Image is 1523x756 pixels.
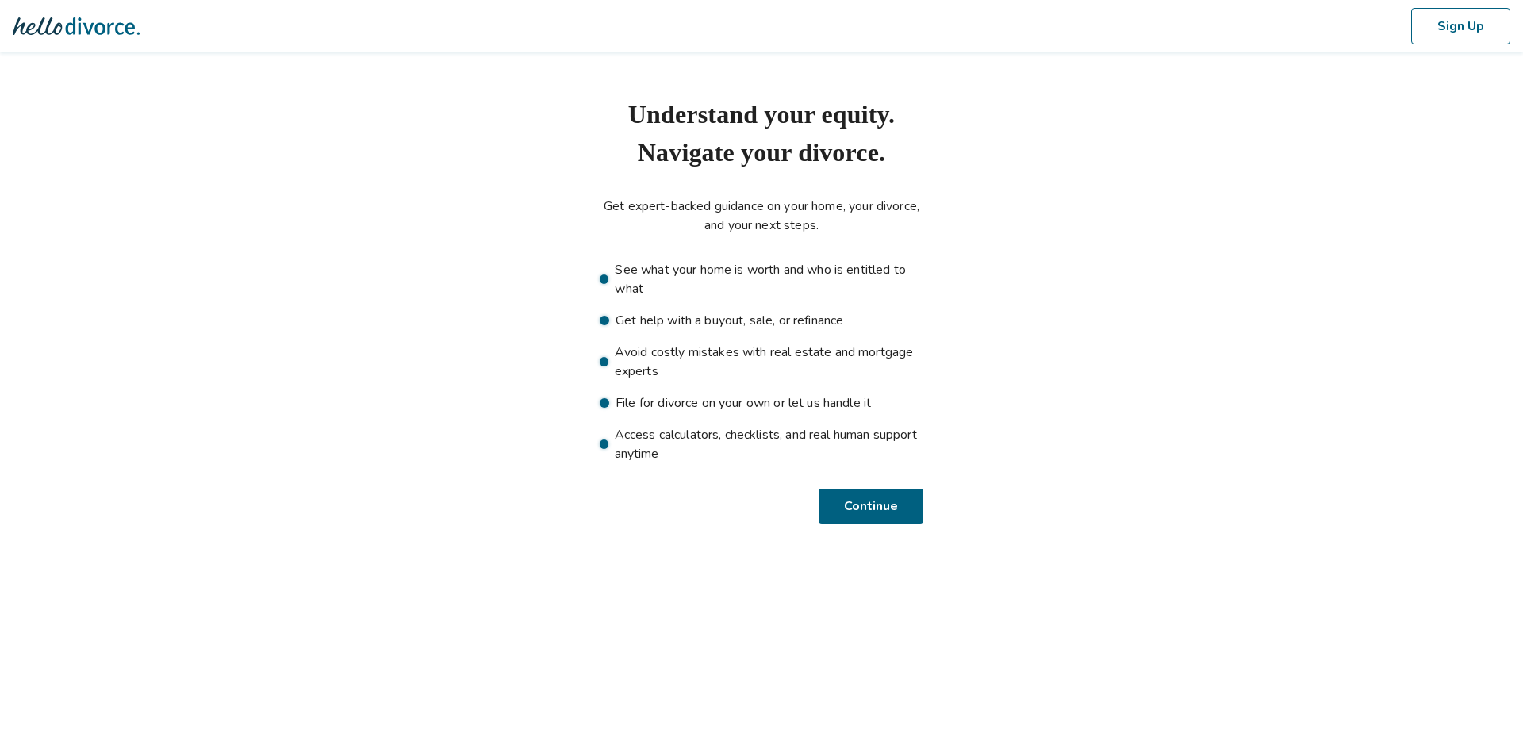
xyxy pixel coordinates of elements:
li: Avoid costly mistakes with real estate and mortgage experts [600,343,923,381]
li: Access calculators, checklists, and real human support anytime [600,425,923,463]
li: File for divorce on your own or let us handle it [600,393,923,413]
li: Get help with a buyout, sale, or refinance [600,311,923,330]
p: Get expert-backed guidance on your home, your divorce, and your next steps. [600,197,923,235]
button: Continue [819,489,923,524]
li: See what your home is worth and who is entitled to what [600,260,923,298]
img: Hello Divorce Logo [13,10,140,42]
h1: Understand your equity. Navigate your divorce. [600,95,923,171]
button: Sign Up [1411,8,1510,44]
